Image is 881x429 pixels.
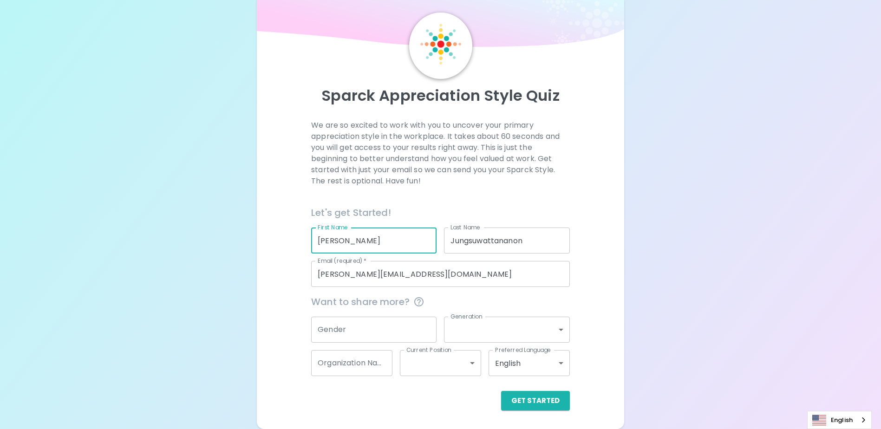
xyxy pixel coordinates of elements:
[807,411,872,429] aside: Language selected: English
[311,205,570,220] h6: Let's get Started!
[501,391,570,410] button: Get Started
[489,350,570,376] div: English
[406,346,451,354] label: Current Position
[311,294,570,309] span: Want to share more?
[495,346,551,354] label: Preferred Language
[318,257,367,265] label: Email (required)
[807,411,872,429] div: Language
[450,312,483,320] label: Generation
[413,296,424,307] svg: This information is completely confidential and only used for aggregated appreciation studies at ...
[420,24,461,65] img: Sparck Logo
[318,223,348,231] label: First Name
[268,86,613,105] p: Sparck Appreciation Style Quiz
[450,223,480,231] label: Last Name
[311,120,570,187] p: We are so excited to work with you to uncover your primary appreciation style in the workplace. I...
[808,411,871,429] a: English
